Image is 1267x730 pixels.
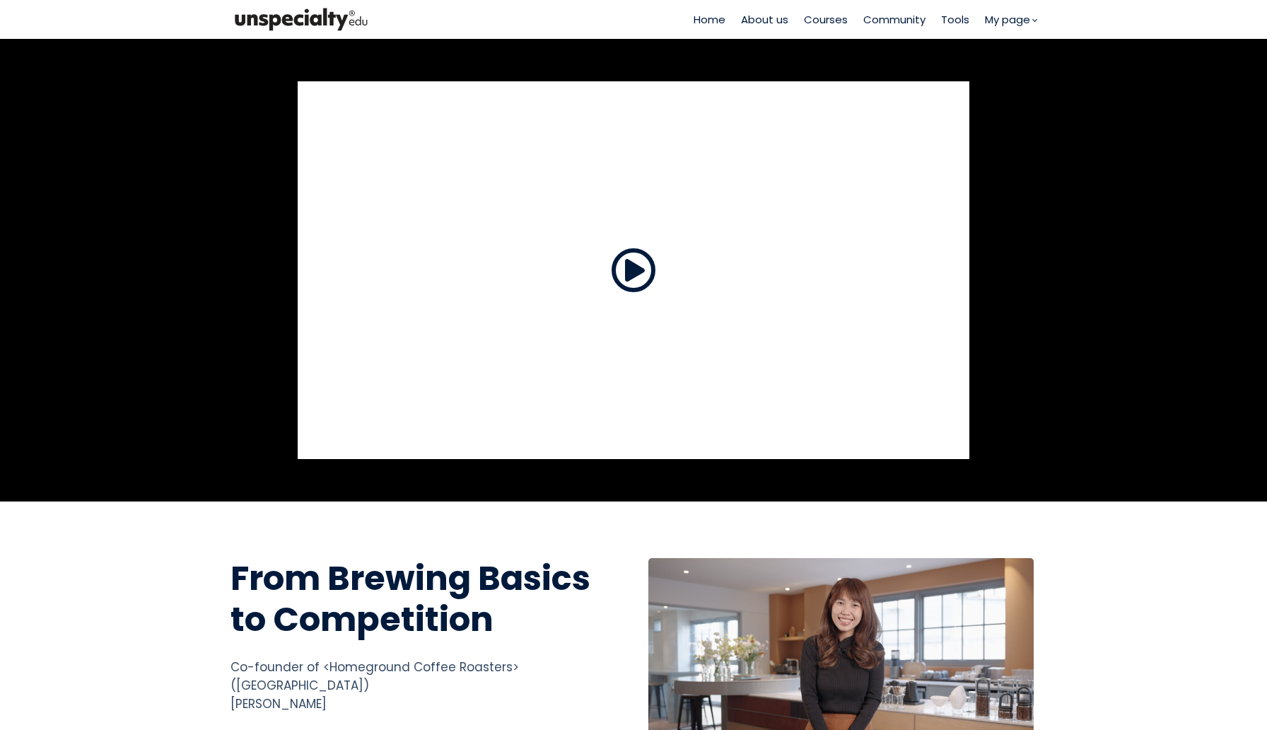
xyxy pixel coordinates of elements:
[230,558,617,639] h1: From Brewing Basics to Competition
[804,11,848,28] a: Courses
[985,11,1037,28] a: My page
[741,11,788,28] a: About us
[863,11,926,28] a: Community
[230,658,617,714] div: Co-founder of <Homeground Coffee Roasters> ([GEOGRAPHIC_DATA]) [PERSON_NAME]
[941,11,969,28] a: Tools
[230,5,372,34] img: bc390a18feecddb333977e298b3a00a1.png
[694,11,725,28] a: Home
[985,11,1030,28] span: My page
